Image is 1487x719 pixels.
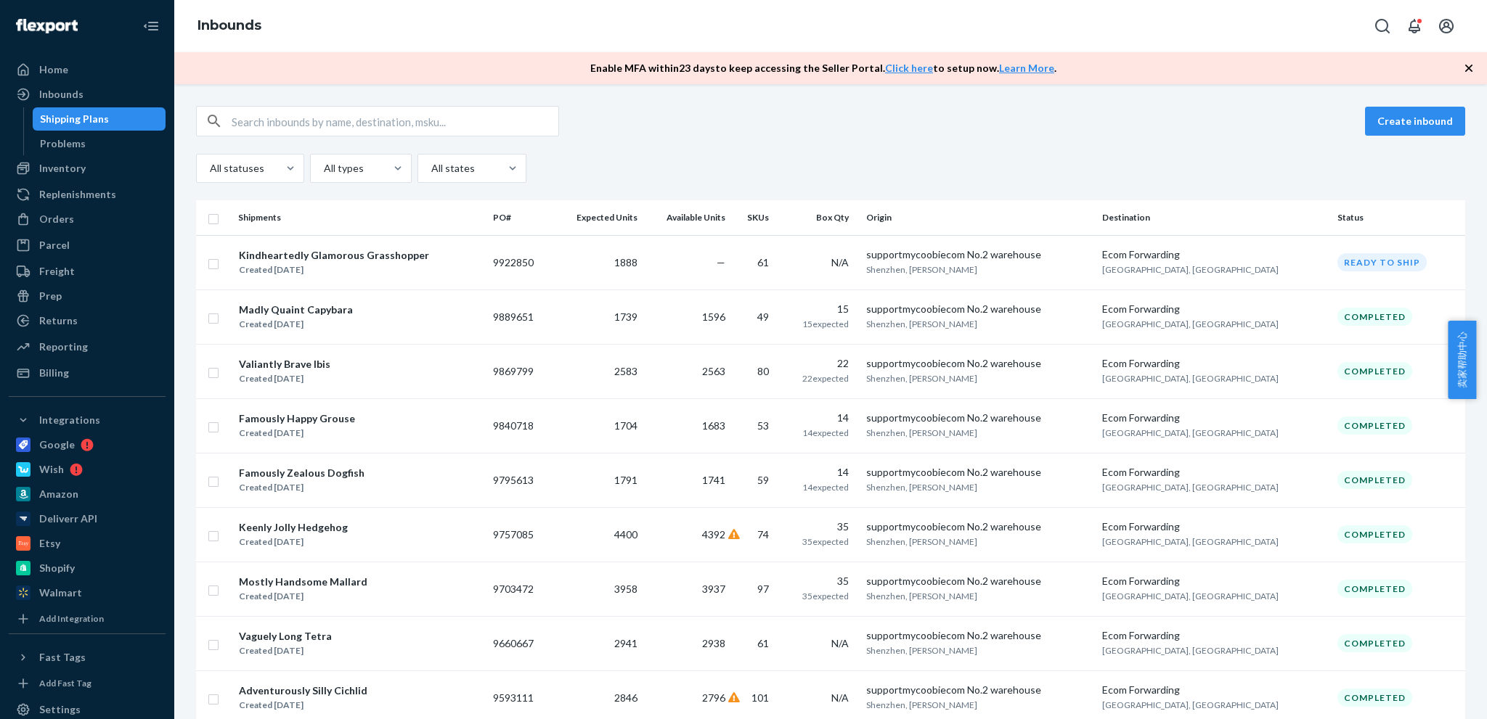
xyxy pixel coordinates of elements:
[614,365,637,377] span: 2583
[1102,247,1326,262] div: Ecom Forwarding
[1337,362,1412,380] div: Completed
[1102,683,1326,697] div: Ecom Forwarding
[751,691,769,704] span: 101
[239,644,332,658] div: Created [DATE]
[866,645,977,656] span: Shenzhen, [PERSON_NAME]
[1102,411,1326,425] div: Ecom Forwarding
[9,675,166,692] a: Add Fast Tag
[1337,253,1427,271] div: Ready to ship
[239,535,348,549] div: Created [DATE]
[40,112,109,126] div: Shipping Plans
[831,637,849,649] span: N/A
[781,200,860,235] th: Box Qty
[186,5,273,47] ol: breadcrumbs
[802,482,849,493] span: 14 expected
[866,699,977,710] span: Shenzhen, [PERSON_NAME]
[239,248,429,263] div: Kindheartedly Glamorous Grasshopper
[1432,12,1461,41] button: Open account menu
[9,309,166,332] a: Returns
[1102,645,1279,656] span: [GEOGRAPHIC_DATA], [GEOGRAPHIC_DATA]
[322,161,324,176] input: All types
[1337,471,1412,489] div: Completed
[757,419,769,432] span: 53
[757,637,769,649] span: 61
[757,256,769,268] span: 61
[1102,465,1326,480] div: Ecom Forwarding
[487,235,553,289] td: 9922850
[590,61,1056,75] p: Enable MFA within 23 days to keep accessing the Seller Portal. to setup now. .
[39,511,97,526] div: Deliverr API
[1102,264,1279,275] span: [GEOGRAPHIC_DATA], [GEOGRAPHIC_DATA]
[866,411,1090,425] div: supportmycoobiecom No.2 warehouse
[786,519,849,534] div: 35
[1102,574,1326,588] div: Ecom Forwarding
[1337,689,1412,707] div: Completed
[786,465,849,480] div: 14
[614,528,637,541] span: 4400
[39,413,100,427] div: Integrations
[39,462,64,477] div: Wish
[9,83,166,106] a: Inbounds
[1102,536,1279,547] span: [GEOGRAPHIC_DATA], [GEOGRAPHIC_DATA]
[553,200,643,235] th: Expected Units
[831,691,849,704] span: N/A
[802,427,849,438] span: 14 expected
[643,200,731,235] th: Available Units
[39,561,75,575] div: Shopify
[1337,525,1412,543] div: Completed
[866,264,977,275] span: Shenzhen, [PERSON_NAME]
[239,426,355,440] div: Created [DATE]
[786,574,849,588] div: 35
[9,507,166,530] a: Deliverr API
[487,344,553,398] td: 9869799
[9,361,166,385] a: Billing
[1368,12,1397,41] button: Open Search Box
[614,256,637,268] span: 1888
[9,581,166,604] a: Walmart
[831,256,849,268] span: N/A
[39,536,60,551] div: Etsy
[9,532,166,555] a: Etsy
[430,161,431,176] input: All states
[239,629,332,644] div: Vaguely Long Tetra
[731,200,781,235] th: SKUs
[614,583,637,595] span: 3958
[702,365,725,377] span: 2563
[866,247,1090,262] div: supportmycoobiecom No.2 warehouse
[1102,356,1326,371] div: Ecom Forwarding
[802,319,849,329] span: 15 expected
[487,453,553,507] td: 9795613
[9,58,166,81] a: Home
[9,458,166,481] a: Wish
[239,683,367,698] div: Adventurously Silly Cichlid
[1102,519,1326,534] div: Ecom Forwarding
[1096,200,1332,235] th: Destination
[239,371,330,386] div: Created [DATE]
[39,62,68,77] div: Home
[9,610,166,628] a: Add Integration
[866,591,977,601] span: Shenzhen, [PERSON_NAME]
[866,683,1090,697] div: supportmycoobiecom No.2 warehouse
[487,616,553,670] td: 9660667
[239,520,348,535] div: Keenly Jolly Hedgehog
[786,302,849,316] div: 15
[239,698,367,712] div: Created [DATE]
[717,256,725,268] span: —
[866,356,1090,371] div: supportmycoobiecom No.2 warehouse
[1337,634,1412,652] div: Completed
[866,628,1090,643] div: supportmycoobiecom No.2 warehouse
[1448,321,1476,399] button: 卖家帮助中心
[487,200,553,235] th: PO#
[1337,416,1412,435] div: Completed
[757,528,769,541] span: 74
[239,575,367,589] div: Mostly Handsome Mallard
[16,19,78,33] img: Flexport logo
[614,419,637,432] span: 1704
[39,238,70,252] div: Parcel
[487,507,553,562] td: 9757085
[39,264,75,279] div: Freight
[1102,373,1279,384] span: [GEOGRAPHIC_DATA], [GEOGRAPHIC_DATA]
[702,419,725,432] span: 1683
[9,335,166,358] a: Reporting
